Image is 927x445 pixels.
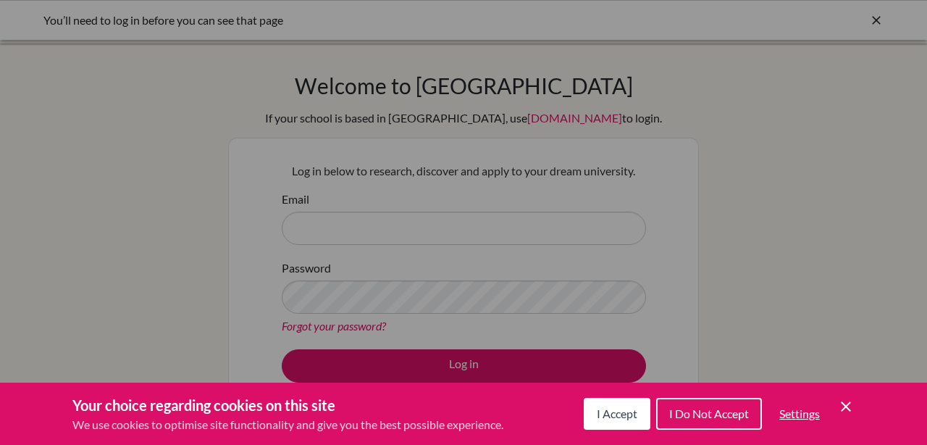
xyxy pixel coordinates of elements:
[837,398,855,415] button: Save and close
[779,407,820,420] span: Settings
[656,398,762,430] button: I Do Not Accept
[597,407,637,420] span: I Accept
[584,398,650,430] button: I Accept
[669,407,749,420] span: I Do Not Accept
[72,394,503,416] h3: Your choice regarding cookies on this site
[72,416,503,433] p: We use cookies to optimise site functionality and give you the best possible experience.
[768,399,831,428] button: Settings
